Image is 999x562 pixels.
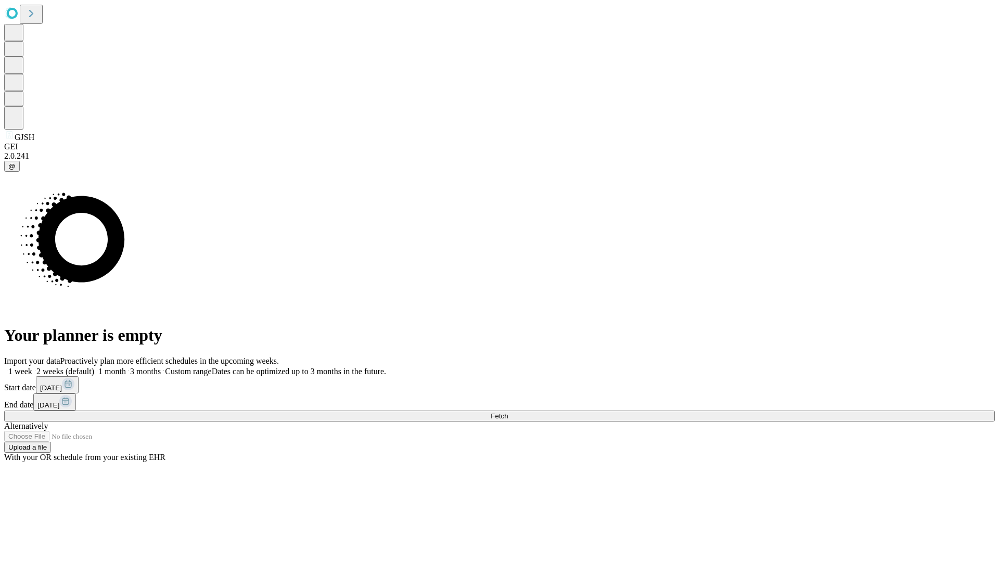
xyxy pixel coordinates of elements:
span: Dates can be optimized up to 3 months in the future. [212,367,386,376]
span: Proactively plan more efficient schedules in the upcoming weeks. [60,356,279,365]
div: Start date [4,376,995,393]
button: [DATE] [33,393,76,411]
span: Import your data [4,356,60,365]
span: With your OR schedule from your existing EHR [4,453,165,462]
span: Fetch [491,412,508,420]
span: Custom range [165,367,211,376]
span: [DATE] [40,384,62,392]
button: [DATE] [36,376,79,393]
h1: Your planner is empty [4,326,995,345]
span: 3 months [130,367,161,376]
span: 1 week [8,367,32,376]
button: Upload a file [4,442,51,453]
span: GJSH [15,133,34,142]
div: End date [4,393,995,411]
span: Alternatively [4,421,48,430]
span: 1 month [98,367,126,376]
span: [DATE] [37,401,59,409]
div: GEI [4,142,995,151]
button: @ [4,161,20,172]
span: @ [8,162,16,170]
button: Fetch [4,411,995,421]
div: 2.0.241 [4,151,995,161]
span: 2 weeks (default) [36,367,94,376]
